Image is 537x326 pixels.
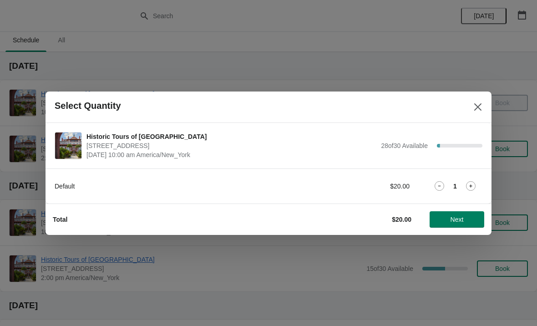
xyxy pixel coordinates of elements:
img: Historic Tours of Flagler College | 74 King Street, St. Augustine, FL, USA | October 8 | 10:00 am... [55,132,81,159]
span: [STREET_ADDRESS] [86,141,376,150]
strong: $20.00 [392,216,411,223]
span: 28 of 30 Available [381,142,428,149]
button: Next [430,211,484,228]
h2: Select Quantity [55,101,121,111]
button: Close [470,99,486,115]
div: Default [55,182,307,191]
strong: Total [53,216,67,223]
span: [DATE] 10:00 am America/New_York [86,150,376,159]
div: $20.00 [325,182,410,191]
span: Historic Tours of [GEOGRAPHIC_DATA] [86,132,376,141]
strong: 1 [453,182,457,191]
span: Next [451,216,464,223]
